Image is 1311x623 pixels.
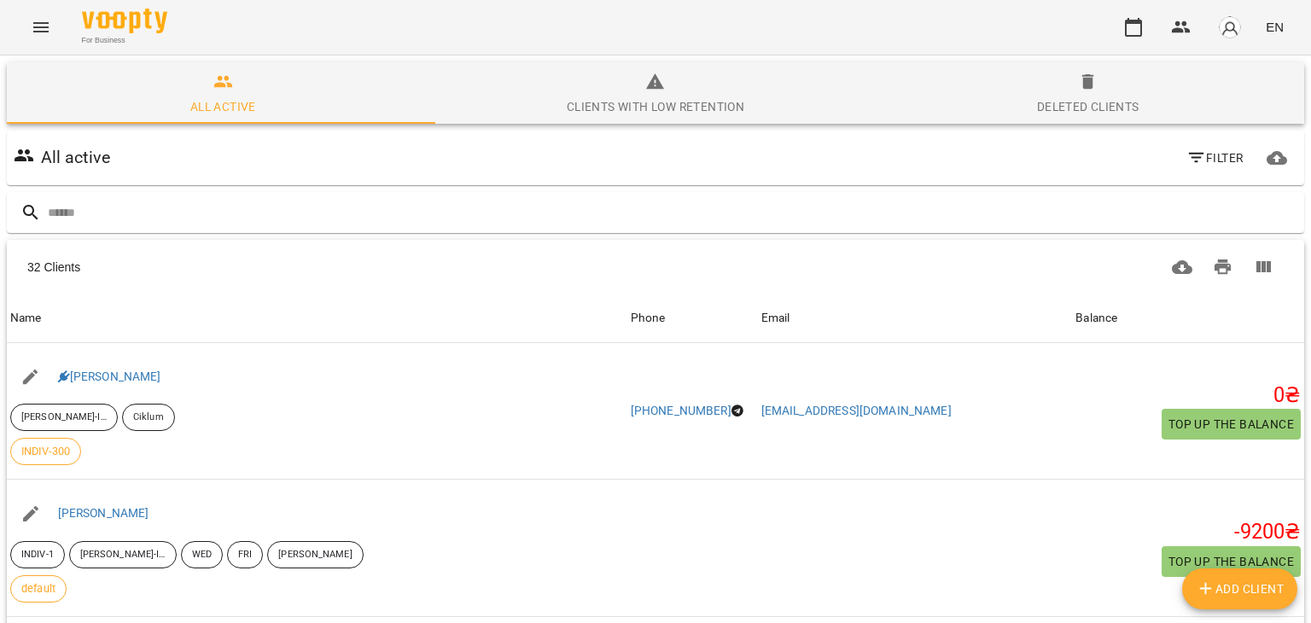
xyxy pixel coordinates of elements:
[122,404,175,431] div: Ciklum
[761,308,790,329] div: Email
[10,308,624,329] span: Name
[82,35,167,46] span: For Business
[190,96,256,117] div: All active
[133,410,164,425] p: Ciklum
[82,9,167,33] img: Voopty Logo
[21,410,107,425] p: [PERSON_NAME]-INDIV
[21,548,54,562] p: INDIV-1
[1075,308,1117,329] div: Balance
[41,144,110,171] h6: All active
[761,308,790,329] div: Sort
[631,308,666,329] div: Sort
[58,370,161,383] a: [PERSON_NAME]
[631,404,731,417] a: [PHONE_NUMBER]
[1075,308,1301,329] span: Balance
[10,541,65,568] div: INDIV-1
[761,404,952,417] a: [EMAIL_ADDRESS][DOMAIN_NAME]
[181,541,223,568] div: WED
[11,444,80,459] span: INDIV-300
[227,541,263,568] div: FRI
[1162,409,1301,440] button: Top up the balance
[10,308,42,329] div: Name
[1075,519,1301,545] h5: -9200 ₴
[1182,568,1298,609] button: Add Client
[69,541,177,568] div: [PERSON_NAME]-INDIV
[58,506,149,520] a: [PERSON_NAME]
[631,308,666,329] div: Phone
[1180,143,1250,173] button: Filter
[1259,11,1291,43] button: EN
[1168,551,1294,572] span: Top up the balance
[1243,247,1284,288] button: Columns view
[10,308,42,329] div: Sort
[20,7,61,48] button: Menu
[761,308,1069,329] span: Email
[1203,247,1244,288] button: Print
[1075,382,1301,409] h5: 0 ₴
[1162,247,1203,288] button: Download CSV
[567,96,744,117] div: Clients with low retention
[1266,18,1284,36] span: EN
[10,404,118,431] div: [PERSON_NAME]-INDIV
[631,308,755,329] span: Phone
[1037,96,1139,117] div: Deleted clients
[1186,148,1244,168] span: Filter
[1196,579,1285,599] span: Add Client
[278,548,352,562] p: [PERSON_NAME]
[1218,15,1242,39] img: avatar_s.png
[27,259,621,276] div: 32 Clients
[1162,546,1301,577] button: Top up the balance
[192,548,212,562] p: WED
[267,541,363,568] div: [PERSON_NAME]
[7,240,1304,294] div: Table Toolbar
[1075,308,1117,329] div: Sort
[238,548,252,562] p: FRI
[11,581,66,597] span: default
[80,548,166,562] p: [PERSON_NAME]-INDIV
[1168,414,1294,434] span: Top up the balance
